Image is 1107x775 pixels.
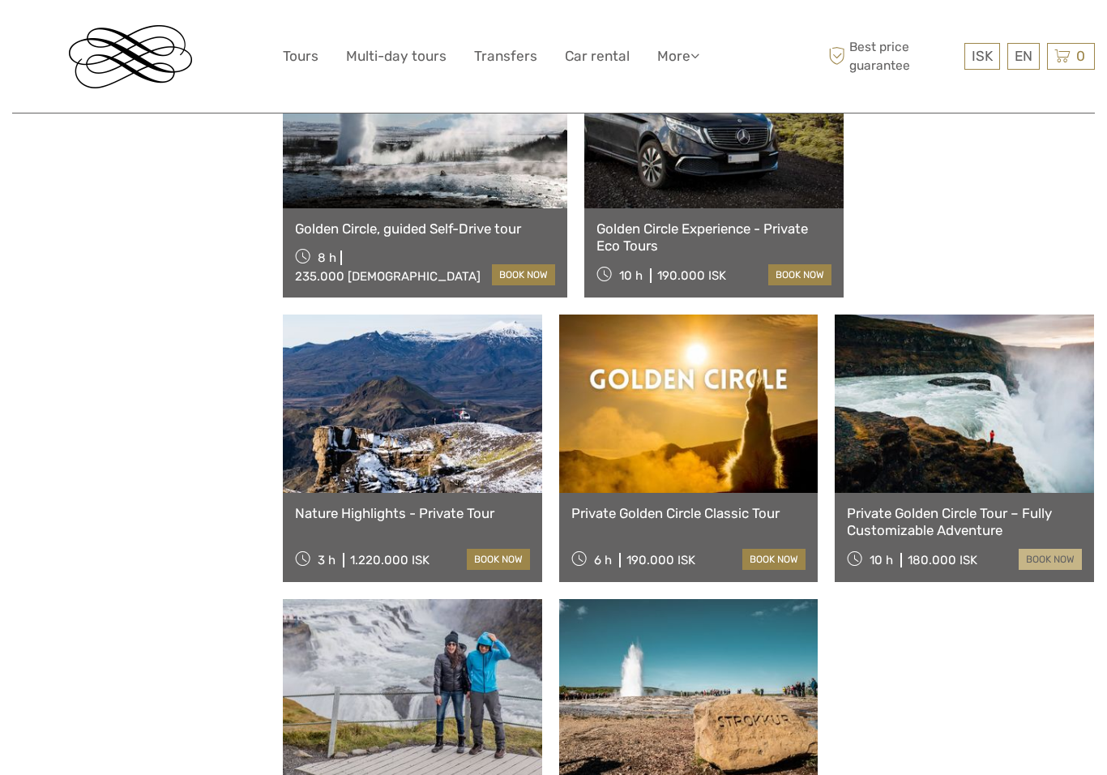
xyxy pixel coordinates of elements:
[283,45,318,68] a: Tours
[186,25,206,45] button: Open LiveChat chat widget
[69,25,192,88] img: Reykjavik Residence
[295,221,555,237] a: Golden Circle, guided Self-Drive tour
[824,38,960,74] span: Best price guarantee
[23,28,183,41] p: We're away right now. Please check back later!
[295,269,481,284] div: 235.000 [DEMOGRAPHIC_DATA]
[847,505,1082,538] a: Private Golden Circle Tour – Fully Customizable Adventure
[870,553,893,567] span: 10 h
[594,553,612,567] span: 6 h
[657,45,699,68] a: More
[492,264,555,285] a: book now
[318,553,336,567] span: 3 h
[1074,48,1088,64] span: 0
[626,553,695,567] div: 190.000 ISK
[295,505,530,521] a: Nature Highlights - Private Tour
[619,268,643,283] span: 10 h
[596,221,831,254] a: Golden Circle Experience - Private Eco Tours
[571,505,806,521] a: Private Golden Circle Classic Tour
[768,264,831,285] a: book now
[972,48,993,64] span: ISK
[318,250,336,265] span: 8 h
[474,45,537,68] a: Transfers
[346,45,447,68] a: Multi-day tours
[908,553,977,567] div: 180.000 ISK
[350,553,430,567] div: 1.220.000 ISK
[1019,549,1082,570] a: book now
[742,549,806,570] a: book now
[1007,43,1040,70] div: EN
[565,45,630,68] a: Car rental
[467,549,530,570] a: book now
[657,268,726,283] div: 190.000 ISK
